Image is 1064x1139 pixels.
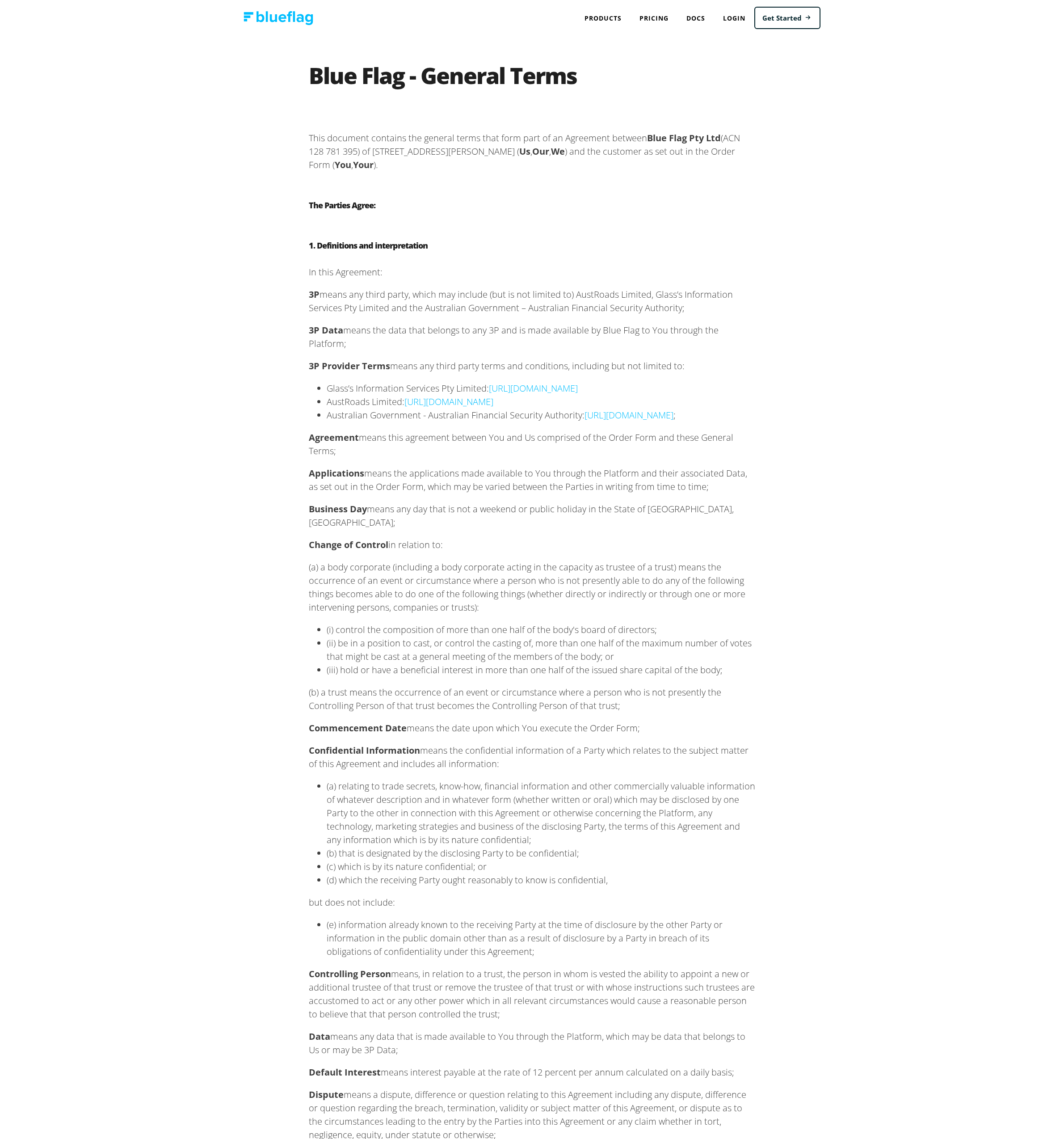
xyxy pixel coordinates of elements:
strong: You [335,159,351,171]
li: (b) that is designated by the disclosing Party to be confidential; [327,847,756,860]
p: means the applications made available to You through the Platform and their associated Data, as s... [309,467,756,494]
h3: The Parties Agree: [309,198,756,212]
strong: Your [353,159,374,171]
strong: Commencement Date [309,722,407,734]
p: (b) a trust means the occurrence of an event or circumstance where a person who is not presently ... [309,686,756,713]
p: (a) a body corporate (including a body corporate acting in the capacity as trustee of a trust) me... [309,561,756,614]
a: Get Started [754,7,820,30]
strong: Dispute [309,1088,344,1101]
strong: Default Interest [309,1066,381,1078]
a: [URL][DOMAIN_NAME] [489,382,578,394]
h3: 1. Definitions and interpretation [309,239,756,252]
a: Login to Blue Flag application [714,9,754,27]
p: means this agreement between You and Us comprised of the Order Form and these General Terms; [309,431,756,458]
p: means interest payable at the rate of 12 percent per annum calculated on a daily basis; [309,1066,756,1079]
a: Docs [677,9,714,27]
strong: Controlling Person [309,968,391,980]
li: (c) which is by its nature confidential; or [327,860,756,873]
p: This document contains the general terms that form part of an Agreement between (ACN 128 781 395)... [309,131,756,172]
div: Products [576,9,631,27]
li: (iii) hold or have a beneficial interest in more than one half of the issued share capital of the... [327,663,756,677]
a: [URL][DOMAIN_NAME] [404,396,493,408]
li: Glass’s Information Services Pty Limited: [327,382,756,395]
strong: Data [309,1030,330,1042]
strong: Change of Control [309,539,388,551]
h1: Blue Flag - General Terms [309,64,756,100]
p: In this Agreement: [309,266,756,279]
strong: Applications [309,467,364,479]
a: [URL][DOMAIN_NAME] [585,409,673,421]
p: means, in relation to a trust, the person in whom is vested the ability to appoint a new or addit... [309,967,756,1021]
p: means any data that is made available to You through the Platform, which may be data that belongs... [309,1030,756,1057]
li: (ii) be in a position to cast, or control the casting of, more than one half of the maximum numbe... [327,637,756,663]
p: means the confidential information of a Party which relates to the subject matter of this Agreeme... [309,744,756,771]
p: means the data that belongs to any 3P and is made available by Blue Flag to You through the Platf... [309,324,756,350]
a: Pricing [631,9,677,27]
strong: Confidential Information [309,744,420,756]
li: Australian Government - Australian Financial Security Authority: ; [327,409,756,422]
strong: Blue Flag Pty Ltd [647,132,721,144]
li: (e) information already known to the receiving Party at the time of disclosure by the other Party... [327,918,756,958]
li: AustRoads Limited: [327,395,756,409]
strong: Us [519,145,530,157]
p: but does not include: [309,896,756,909]
p: in relation to: [309,538,756,552]
li: (d) which the receiving Party ought reasonably to know is confidential, [327,873,756,887]
p: means any third party terms and conditions, including but not limited to: [309,359,756,373]
strong: 3P Data [309,324,343,336]
strong: Business Day [309,503,367,515]
p: means any day that is not a weekend or public holiday in the State of [GEOGRAPHIC_DATA], [GEOGRAP... [309,502,756,529]
p: means any third party, which may include (but is not limited to) AustRoads Limited, Glass’s Infor... [309,288,756,315]
strong: Our [532,145,549,157]
strong: Agreement [309,431,359,443]
li: (a) relating to trade secrets, know-how, financial information and other commercially valuable in... [327,780,756,847]
strong: We [551,145,565,157]
strong: 3P Provider Terms [309,360,390,372]
img: Blue Flag logo [244,11,313,25]
li: (i) control the composition of more than one half of the body's board of directors; [327,623,756,637]
p: means the date upon which You execute the Order Form; [309,721,756,735]
strong: 3P [309,288,320,300]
